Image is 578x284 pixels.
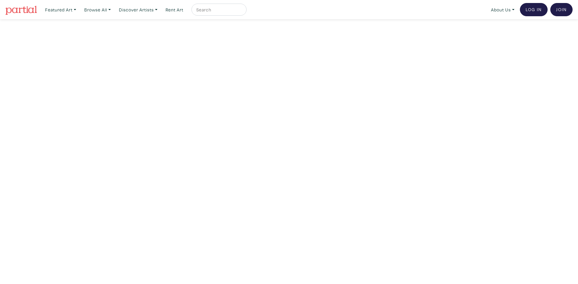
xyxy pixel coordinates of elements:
a: Join [550,3,573,16]
a: About Us [488,4,517,16]
input: Search [196,6,241,14]
a: Rent Art [163,4,186,16]
a: Browse All [82,4,113,16]
a: Discover Artists [116,4,160,16]
a: Featured Art [42,4,79,16]
a: Log In [520,3,548,16]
